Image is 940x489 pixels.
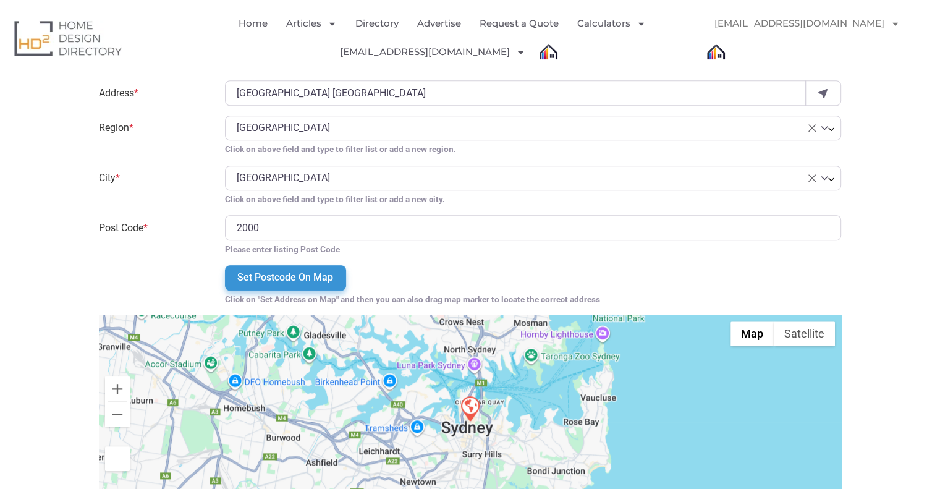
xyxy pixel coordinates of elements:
[225,265,345,290] input: Set Postcode On Map
[340,38,525,66] a: [EMAIL_ADDRESS][DOMAIN_NAME]
[225,166,841,190] span: Sydney
[480,9,559,38] a: Request a Quote
[730,321,774,346] button: Show street map
[702,9,931,66] nav: Menu
[91,166,218,206] label: City
[808,174,816,182] span: Remove all items
[105,402,130,427] button: Zoom out
[225,243,841,255] small: Please enter listing Post Code
[91,215,218,255] label: Post Code
[105,376,130,401] button: Zoom in
[805,80,841,105] div: use my location
[225,143,841,155] small: Click on above field and type to filter list or add a new region.
[192,9,701,66] nav: Menu
[808,124,816,132] span: Remove all items
[239,9,268,38] a: Home
[225,80,806,105] input: Enter a location
[355,9,399,38] a: Directory
[237,171,815,185] span: Sydney
[286,9,337,38] a: Articles
[91,116,218,156] label: Region
[225,116,841,140] span: New South Wales
[225,215,841,240] input: Zip/Post Code is required!
[105,446,130,471] button: Drag Pegman onto the map to open Street View
[535,38,562,66] img: oziquality painting
[774,321,835,346] button: Show satellite imagery
[577,9,646,38] a: Calculators
[237,121,815,135] span: New South Wales
[702,38,730,66] img: oziquality painting
[225,293,841,305] small: Click on "Set Address on Map" and then you can also drag map marker to locate the correct address
[225,193,841,205] small: Click on above field and type to filter list or add a new city.
[702,9,912,38] a: [EMAIL_ADDRESS][DOMAIN_NAME]
[91,80,218,105] label: Address
[417,9,461,38] a: Advertise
